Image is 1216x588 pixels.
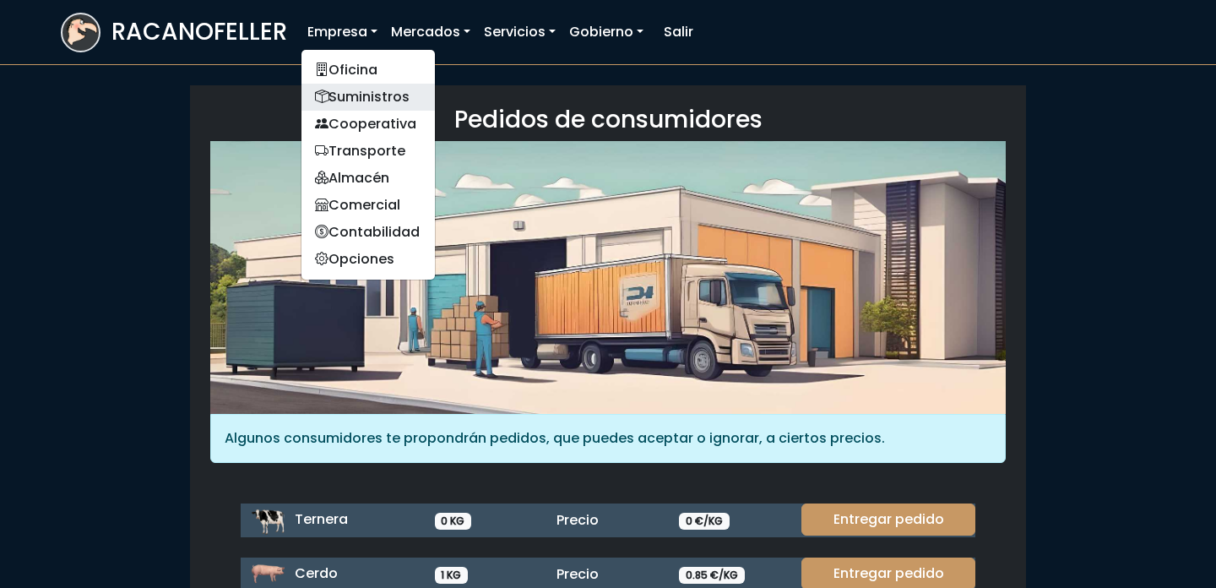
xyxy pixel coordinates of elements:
[301,57,435,84] a: Oficina
[251,504,285,537] img: ternera.png
[546,510,669,531] div: Precio
[210,141,1006,414] img: orders.jpg
[562,15,650,49] a: Gobierno
[679,513,730,530] span: 0 €/KG
[477,15,562,49] a: Servicios
[679,567,745,584] span: 0.85 €/KG
[210,414,1006,463] div: Algunos consumidores te propondrán pedidos, que puedes aceptar o ignorar, a ciertos precios.
[301,246,435,273] a: Opciones
[295,509,348,529] span: Ternera
[210,106,1006,134] h3: Pedidos de consumidores
[301,165,435,192] a: Almacén
[301,138,435,165] a: Transporte
[301,111,435,138] a: Cooperativa
[61,8,287,57] a: RACANOFELLER
[435,567,469,584] span: 1 KG
[546,564,669,585] div: Precio
[62,14,99,46] img: logoracarojo.png
[384,15,477,49] a: Mercados
[801,504,975,536] a: Entregar pedido
[301,15,384,49] a: Empresa
[111,18,287,46] h3: RACANOFELLER
[295,563,338,583] span: Cerdo
[435,513,472,530] span: 0 KG
[657,15,700,49] a: Salir
[301,219,435,246] a: Contabilidad
[301,84,435,111] a: Suministros
[301,192,435,219] a: Comercial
